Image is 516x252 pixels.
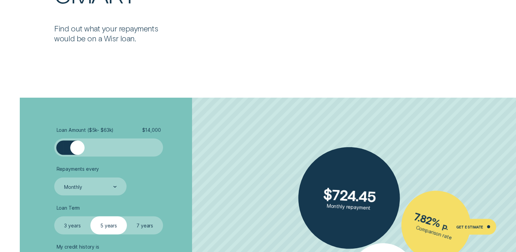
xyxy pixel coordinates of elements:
[54,24,172,43] p: Find out what your repayments would be on a Wisr loan.
[54,216,90,234] label: 3 years
[127,216,163,234] label: 7 years
[64,184,82,190] div: Monthly
[57,243,99,250] span: My credit history is
[142,127,161,133] span: $ 14,000
[90,216,127,234] label: 5 years
[57,205,80,211] span: Loan Term
[447,219,496,235] a: Get Estimate
[57,166,99,172] span: Repayments every
[57,127,114,133] span: Loan Amount ( $5k - $63k )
